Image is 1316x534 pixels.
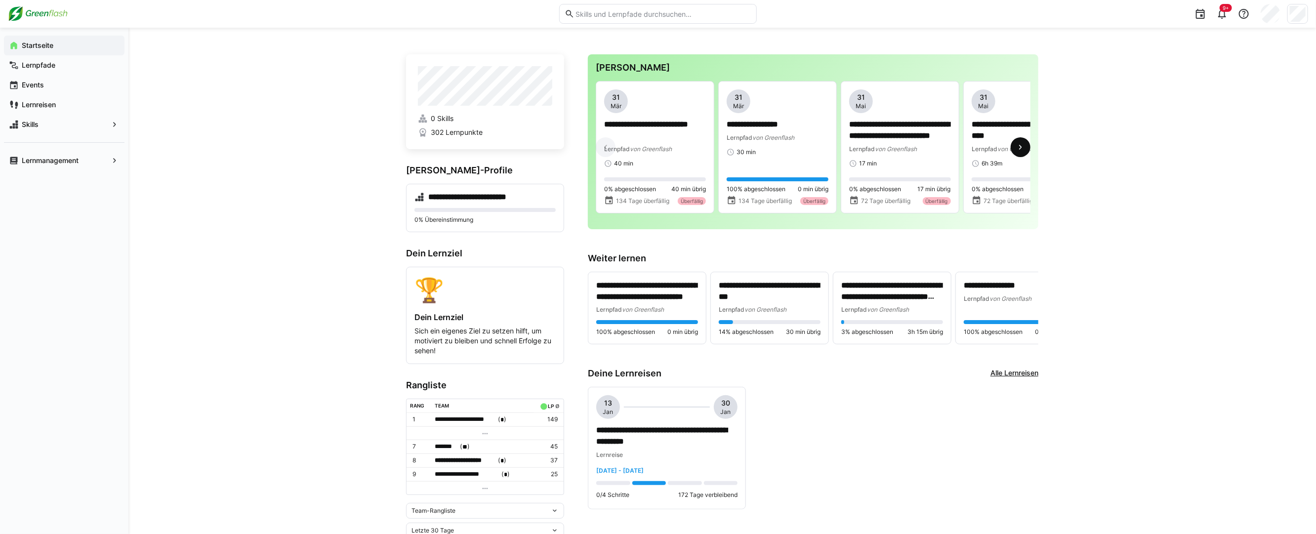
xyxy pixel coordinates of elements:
span: von Greenflash [867,306,909,313]
span: Mai [856,102,866,110]
span: 100% abgeschlossen [964,328,1023,336]
span: Lernreise [596,451,623,458]
span: 31 [857,92,865,102]
span: Jan [603,408,614,416]
span: Lernpfad [719,306,744,313]
span: Lernpfad [604,145,630,153]
span: von Greenflash [630,145,672,153]
span: Lernpfad [849,145,875,153]
span: ( ) [502,469,510,480]
span: 9+ [1223,5,1229,11]
span: von Greenflash [875,145,917,153]
p: 1 [412,415,427,423]
span: 31 [980,92,987,102]
span: 31 [735,92,742,102]
span: 31 [612,92,620,102]
span: 72 Tage überfällig [861,197,910,205]
div: 🏆 [414,275,556,304]
p: 172 Tage verbleibend [678,491,738,499]
span: Lernpfad [596,306,622,313]
span: Mär [611,102,621,110]
span: 17 min übrig [918,185,951,193]
h3: Rangliste [406,380,564,391]
span: 0% abgeschlossen [849,185,901,193]
span: 30 min [737,148,756,156]
p: Sich ein eigenes Ziel zu setzen hilft, um motiviert zu bleiben und schnell Erfolge zu sehen! [414,326,556,356]
a: Alle Lernreisen [990,368,1038,379]
p: 0/4 Schritte [596,491,629,499]
span: Lernpfad [972,145,997,153]
h3: Dein Lernziel [406,248,564,259]
span: 0 min übrig [1035,328,1066,336]
span: 100% abgeschlossen [727,185,785,193]
span: Jan [721,408,731,416]
span: 14% abgeschlossen [719,328,774,336]
p: 25 [538,470,558,478]
a: ø [555,401,560,410]
span: 30 [721,398,730,408]
span: 0% abgeschlossen [604,185,656,193]
p: 37 [538,456,558,464]
a: 0 Skills [418,114,552,123]
span: 134 Tage überfällig [616,197,669,205]
div: LP [548,403,554,409]
span: ( ) [498,455,506,466]
span: Lernpfad [841,306,867,313]
span: 100% abgeschlossen [596,328,655,336]
span: 0% abgeschlossen [972,185,1024,193]
span: von Greenflash [989,295,1031,302]
span: von Greenflash [622,306,664,313]
span: Team-Rangliste [411,507,455,515]
span: 3% abgeschlossen [841,328,893,336]
div: Rang [411,403,425,409]
span: 13 [604,398,612,408]
span: von Greenflash [752,134,794,141]
span: 40 min übrig [671,185,706,193]
span: von Greenflash [744,306,786,313]
span: ( ) [460,442,470,452]
p: 7 [412,443,427,451]
span: 72 Tage überfällig [984,197,1033,205]
h3: [PERSON_NAME] [596,62,1030,73]
input: Skills und Lernpfade durchsuchen… [575,9,751,18]
div: Überfällig [800,197,828,205]
span: 0 Skills [431,114,453,123]
p: 9 [412,470,427,478]
span: [DATE] - [DATE] [596,467,644,474]
span: von Greenflash [997,145,1039,153]
span: 0 min übrig [667,328,698,336]
p: 149 [538,415,558,423]
h3: Deine Lernreisen [588,368,661,379]
span: 3h 15m übrig [907,328,943,336]
p: 0% Übereinstimmung [414,216,556,224]
h3: Weiter lernen [588,253,1038,264]
div: Überfällig [923,197,951,205]
span: Lernpfad [727,134,752,141]
p: 45 [538,443,558,451]
span: ( ) [498,414,506,425]
span: 302 Lernpunkte [431,127,483,137]
span: Mai [979,102,989,110]
span: Mär [733,102,744,110]
span: 17 min [859,160,877,167]
p: 8 [412,456,427,464]
div: Team [435,403,450,409]
span: 134 Tage überfällig [739,197,792,205]
span: 0 min übrig [798,185,828,193]
h4: Dein Lernziel [414,312,556,322]
h3: [PERSON_NAME]-Profile [406,165,564,176]
span: 30 min übrig [786,328,821,336]
span: 40 min [614,160,633,167]
div: Überfällig [678,197,706,205]
span: 6h 39m [982,160,1002,167]
span: Lernpfad [964,295,989,302]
